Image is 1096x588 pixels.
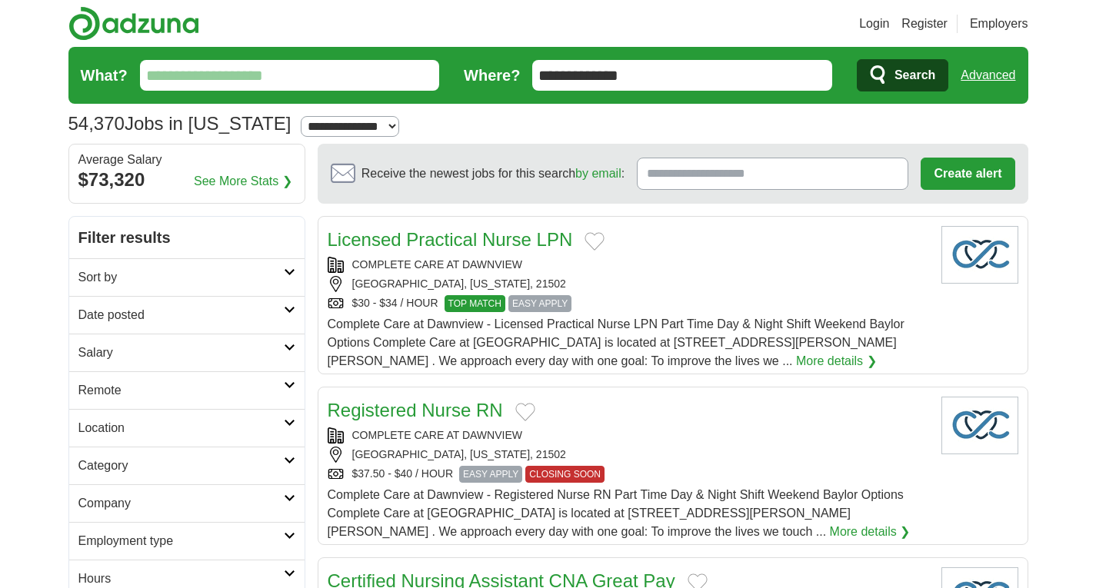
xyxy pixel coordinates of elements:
[328,488,904,538] span: Complete Care at Dawnview - Registered Nurse RN Part Time Day & Night Shift Weekend Baylor Option...
[445,295,505,312] span: TOP MATCH
[194,172,292,191] a: See More Stats ❯
[921,158,1014,190] button: Create alert
[941,226,1018,284] img: Company logo
[328,427,929,443] div: COMPLETE CARE AT DAWNVIEW
[68,110,125,138] span: 54,370
[508,295,571,312] span: EASY APPLY
[69,484,305,522] a: Company
[857,59,948,91] button: Search
[464,64,520,87] label: Where?
[328,276,929,292] div: [GEOGRAPHIC_DATA], [US_STATE], 21502
[970,15,1028,33] a: Employers
[328,257,929,273] div: COMPLETE CARE AT DAWNVIEW
[78,457,284,475] h2: Category
[961,60,1015,91] a: Advanced
[941,397,1018,454] img: Company logo
[328,447,929,463] div: [GEOGRAPHIC_DATA], [US_STATE], 21502
[78,306,284,324] h2: Date posted
[859,15,889,33] a: Login
[328,317,904,367] span: Complete Care at Dawnview - Licensed Practical Nurse LPN Part Time Day & Night Shift Weekend Bayl...
[78,344,284,362] h2: Salary
[69,217,305,258] h2: Filter results
[328,229,573,250] a: Licensed Practical Nurse LPN
[78,381,284,400] h2: Remote
[68,6,199,41] img: Adzuna logo
[69,447,305,484] a: Category
[69,334,305,371] a: Salary
[69,371,305,409] a: Remote
[328,400,503,420] a: Registered Nurse RN
[69,522,305,560] a: Employment type
[894,60,935,91] span: Search
[68,113,291,134] h1: Jobs in [US_STATE]
[459,466,522,483] span: EASY APPLY
[78,166,295,194] div: $73,320
[575,167,621,180] a: by email
[796,352,877,370] a: More details ❯
[81,64,128,87] label: What?
[69,296,305,334] a: Date posted
[901,15,948,33] a: Register
[78,532,284,550] h2: Employment type
[78,419,284,437] h2: Location
[69,409,305,447] a: Location
[328,466,929,483] div: $37.50 - $40 / HOUR
[69,258,305,296] a: Sort by
[78,268,284,287] h2: Sort by
[78,154,295,166] div: Average Salary
[361,164,625,183] span: Receive the newest jobs for this search :
[830,523,911,541] a: More details ❯
[585,232,605,251] button: Add to favorite jobs
[525,466,605,483] span: CLOSING SOON
[328,295,929,312] div: $30 - $34 / HOUR
[78,570,284,588] h2: Hours
[78,494,284,513] h2: Company
[515,403,535,421] button: Add to favorite jobs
